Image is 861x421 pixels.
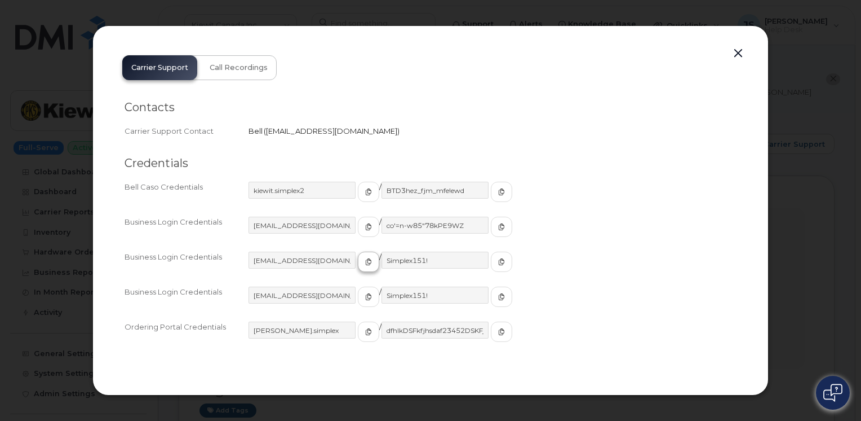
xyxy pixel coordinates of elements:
[125,156,736,170] h2: Credentials
[266,126,397,135] span: [EMAIL_ADDRESS][DOMAIN_NAME]
[248,126,263,135] span: Bell
[125,100,736,115] h2: Contacts
[358,287,379,307] button: copy to clipboard
[823,384,842,402] img: Open chat
[358,252,379,272] button: copy to clipboard
[491,252,512,272] button: copy to clipboard
[491,182,512,202] button: copy to clipboard
[210,63,268,72] span: Call Recordings
[358,217,379,237] button: copy to clipboard
[248,252,736,282] div: /
[248,287,736,317] div: /
[125,322,248,352] div: Ordering Portal Credentials
[358,322,379,342] button: copy to clipboard
[125,252,248,282] div: Business Login Credentials
[248,217,736,247] div: /
[125,217,248,247] div: Business Login Credentials
[248,322,736,352] div: /
[125,287,248,317] div: Business Login Credentials
[358,182,379,202] button: copy to clipboard
[491,322,512,342] button: copy to clipboard
[125,126,248,137] div: Carrier Support Contact
[125,182,248,212] div: Bell Caso Credentials
[491,217,512,237] button: copy to clipboard
[491,287,512,307] button: copy to clipboard
[248,182,736,212] div: /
